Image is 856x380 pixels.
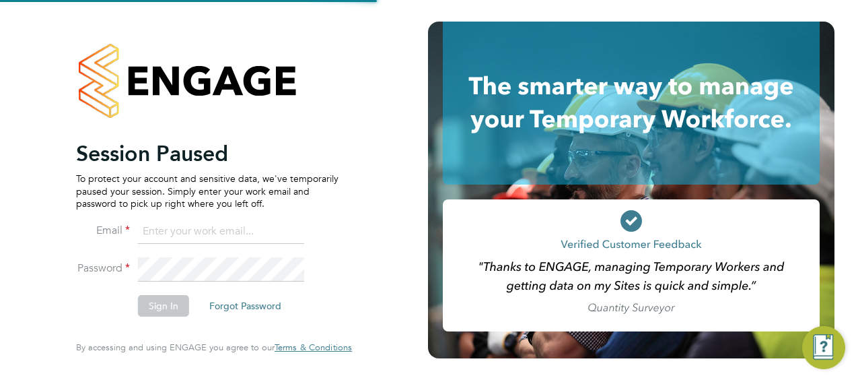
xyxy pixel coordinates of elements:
a: Terms & Conditions [275,342,352,353]
input: Enter your work email... [138,220,304,244]
button: Sign In [138,295,189,317]
h2: Session Paused [76,140,338,167]
p: To protect your account and sensitive data, we've temporarily paused your session. Simply enter y... [76,172,338,210]
button: Forgot Password [199,295,292,317]
button: Engage Resource Center [802,326,845,369]
span: By accessing and using ENGAGE you agree to our [76,342,352,353]
label: Email [76,224,130,238]
label: Password [76,261,130,276]
span: Terms & Conditions [275,342,352,353]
